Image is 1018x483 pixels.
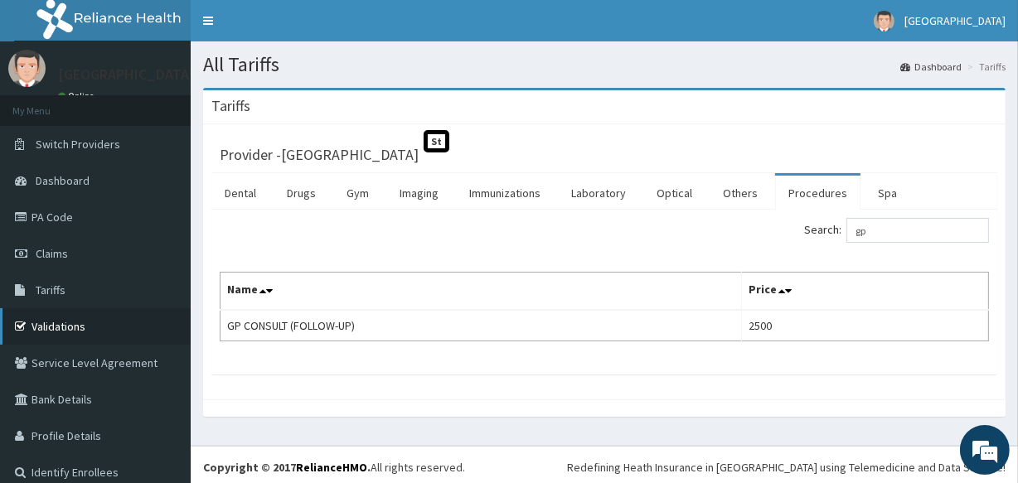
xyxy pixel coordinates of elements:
th: Name [221,273,742,311]
a: Imaging [386,176,452,210]
td: GP CONSULT (FOLLOW-UP) [221,310,742,341]
a: Procedures [775,176,860,210]
a: Dashboard [900,60,962,74]
a: RelianceHMO [296,460,367,475]
a: Drugs [274,176,329,210]
input: Search: [846,218,989,243]
img: User Image [874,11,894,31]
span: We're online! [96,139,229,307]
a: Optical [643,176,705,210]
a: Immunizations [456,176,554,210]
h3: Provider - [GEOGRAPHIC_DATA] [220,147,419,162]
span: Switch Providers [36,137,120,152]
span: Dashboard [36,173,90,188]
span: Tariffs [36,283,65,297]
img: User Image [8,50,46,87]
a: Spa [865,176,910,210]
textarea: Type your message and hit 'Enter' [8,314,316,372]
a: Laboratory [558,176,639,210]
span: Claims [36,246,68,261]
td: 2500 [742,310,989,341]
span: [GEOGRAPHIC_DATA] [904,13,1006,28]
div: Minimize live chat window [272,8,312,48]
label: Search: [804,218,989,243]
h3: Tariffs [211,99,250,114]
a: Online [58,90,98,102]
li: Tariffs [963,60,1006,74]
th: Price [742,273,989,311]
img: d_794563401_company_1708531726252_794563401 [31,83,67,124]
strong: Copyright © 2017 . [203,460,371,475]
a: Others [710,176,771,210]
a: Dental [211,176,269,210]
span: St [424,130,449,152]
div: Chat with us now [86,93,279,114]
p: [GEOGRAPHIC_DATA] [58,67,195,82]
a: Gym [333,176,382,210]
div: Redefining Heath Insurance in [GEOGRAPHIC_DATA] using Telemedicine and Data Science! [567,459,1006,476]
h1: All Tariffs [203,54,1006,75]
